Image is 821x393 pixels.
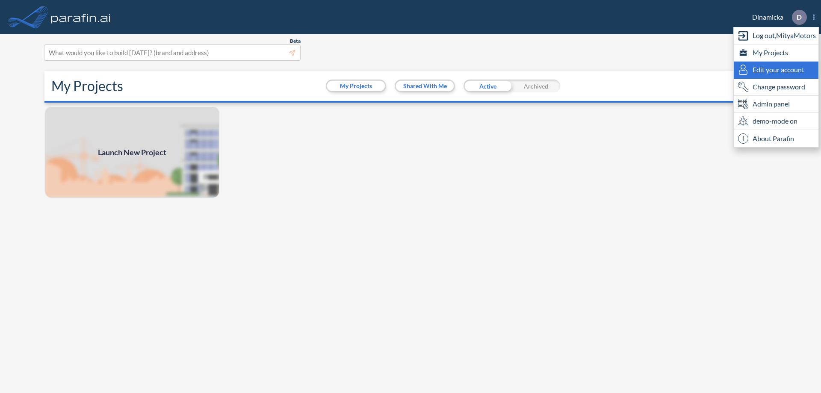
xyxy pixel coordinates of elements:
[51,78,123,94] h2: My Projects
[290,38,301,44] span: Beta
[98,147,166,158] span: Launch New Project
[739,10,815,25] div: Dinamicka
[44,106,220,198] img: add
[49,9,112,26] img: logo
[734,96,818,113] div: Admin panel
[753,30,816,41] span: Log out, MityaMotors
[734,79,818,96] div: Change password
[512,80,560,92] div: Archived
[734,44,818,62] div: My Projects
[734,27,818,44] div: Log out
[753,133,794,144] span: About Parafin
[753,116,797,126] span: demo-mode on
[44,106,220,198] a: Launch New Project
[753,82,805,92] span: Change password
[734,130,818,147] div: About Parafin
[753,99,790,109] span: Admin panel
[797,13,802,21] p: D
[753,47,788,58] span: My Projects
[734,113,818,130] div: demo-mode on
[327,81,385,91] button: My Projects
[734,62,818,79] div: Edit user
[396,81,454,91] button: Shared With Me
[753,65,804,75] span: Edit your account
[464,80,512,92] div: Active
[738,133,748,144] span: i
